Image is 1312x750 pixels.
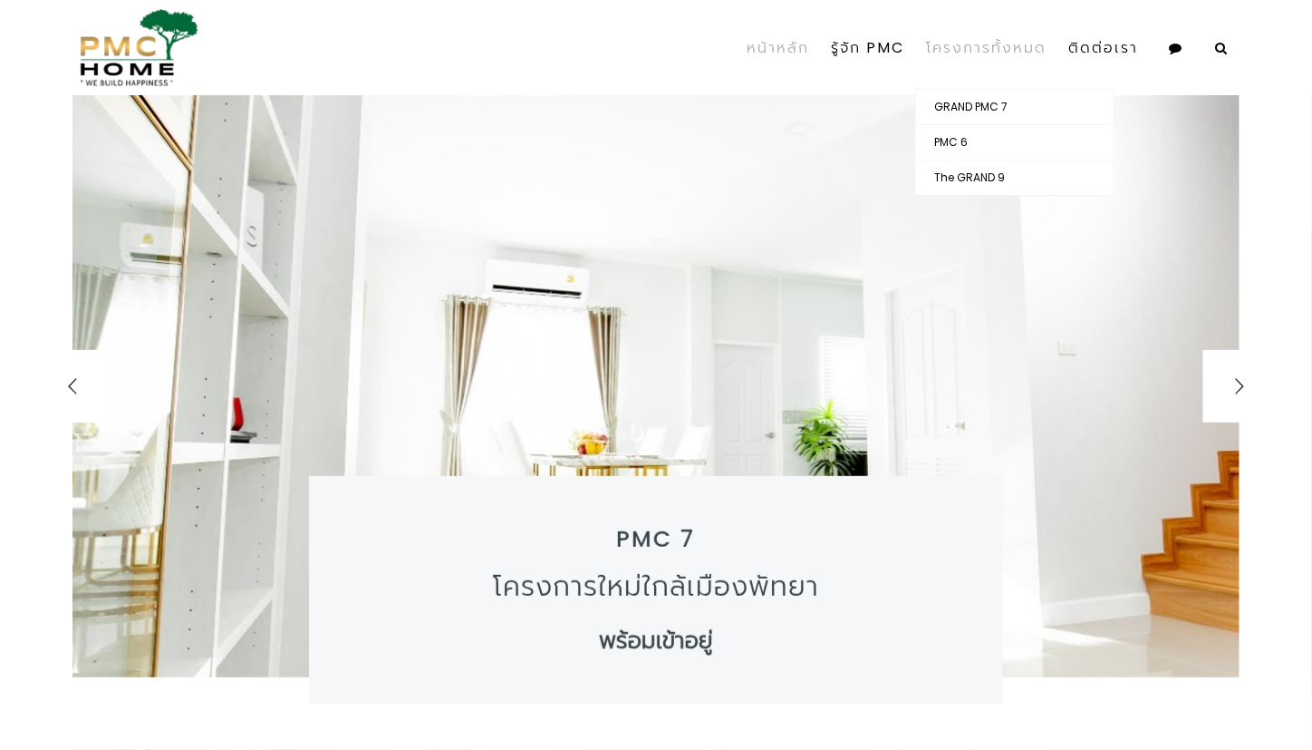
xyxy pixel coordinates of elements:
[915,7,1057,89] a: โครงการทั้งหมด
[403,570,910,603] div: โครงการใหม่ใกล้เมืองพัทยา
[617,525,696,554] div: PMC 7
[916,161,1114,195] a: The GRAND 9
[1057,7,1149,89] a: ติดต่อเรา
[72,9,198,86] img: pmc-logo
[736,7,820,89] a: หน้าหลัก
[916,125,1114,160] a: PMC 6
[820,7,915,89] a: รู้จัก PMC
[916,90,1114,124] a: GRAND PMC 7
[599,627,713,656] div: พร้อมเข้าอยู่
